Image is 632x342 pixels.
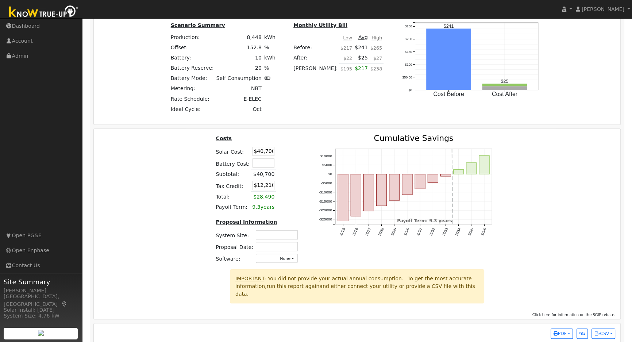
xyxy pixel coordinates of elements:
[416,227,423,236] text: 2031
[215,192,251,202] td: Total:
[215,84,263,94] td: NBT
[389,174,400,200] rect: onclick=""
[454,169,464,174] rect: onclick=""
[216,135,232,141] u: Costs
[433,91,464,97] text: Cost Before
[405,63,412,66] text: $100
[319,199,332,203] text: -$15000
[354,53,369,63] td: $25
[253,106,261,112] span: Oct
[554,331,567,336] span: PDF
[263,42,277,53] td: %
[339,53,353,63] td: $22
[263,63,277,73] td: %
[369,42,383,53] td: $265
[403,227,411,236] text: 2030
[215,169,251,180] td: Subtotal:
[251,169,276,180] td: $40,700
[365,227,372,236] text: 2027
[216,219,277,225] u: Proposal Information
[402,76,412,79] text: $50.00
[215,73,263,84] td: Self Consumption
[263,32,277,42] td: kWh
[4,306,78,314] div: Solar Install: [DATE]
[169,73,215,84] td: Battery Mode:
[5,4,82,20] img: Know True-Up
[577,328,588,339] button: Generate Report Link
[215,229,255,241] td: System Size:
[319,217,332,221] text: -$25000
[4,277,78,287] span: Site Summary
[292,53,339,63] td: After:
[591,328,615,339] button: CSV
[230,269,484,303] div: : You did not provide your actual annual consumption. To get the most accurate information, and e...
[235,276,264,281] u: IMPORTANT
[339,63,353,78] td: $195
[405,50,412,54] text: $150
[479,155,490,174] rect: onclick=""
[442,227,449,236] text: 2033
[482,86,527,90] rect: onclick=""
[169,53,215,63] td: Battery:
[328,172,332,176] text: $0
[256,254,298,263] button: None
[354,42,369,53] td: $241
[215,32,263,42] td: 8,448
[444,24,454,29] text: $241
[532,313,616,317] span: Click here for information on the SGIP rebate.
[215,53,263,63] td: 10
[369,53,383,63] td: $27
[169,94,215,104] td: Rate Schedule:
[215,202,251,212] td: Payoff Term:
[339,42,353,53] td: $217
[292,42,339,53] td: Before:
[338,174,348,221] rect: onclick=""
[215,157,251,169] td: Battery Cost:
[38,330,44,336] img: retrieve
[428,174,438,183] rect: onclick=""
[371,35,382,41] u: High
[480,227,488,236] text: 2036
[169,42,215,53] td: Offset:
[252,204,260,210] span: 9.3
[4,293,78,308] div: [GEOGRAPHIC_DATA], [GEOGRAPHIC_DATA]
[263,53,277,63] td: kWh
[467,227,475,236] text: 2035
[482,84,527,86] rect: onclick=""
[364,174,374,211] rect: onclick=""
[321,181,332,185] text: -$5000
[267,283,320,289] span: run this report again
[354,63,369,78] td: $217
[405,37,412,41] text: $200
[429,227,436,236] text: 2032
[397,218,452,223] text: Payoff Term: 9.3 years
[339,227,346,236] text: 2025
[377,174,387,206] rect: onclick=""
[415,174,425,189] rect: onclick=""
[215,42,263,53] td: 152.8
[322,163,332,167] text: $5000
[169,32,215,42] td: Production:
[441,174,451,176] rect: onclick=""
[319,190,332,194] text: -$10000
[169,63,215,73] td: Battery Reserve:
[369,63,383,78] td: $238
[169,84,215,94] td: Metering:
[582,6,624,12] span: [PERSON_NAME]
[466,162,477,174] rect: onclick=""
[4,287,78,295] div: [PERSON_NAME]
[215,180,251,192] td: Tax Credit:
[171,22,225,28] u: Scenario Summary
[374,134,454,143] text: Cumulative Savings
[551,328,573,339] button: PDF
[215,253,255,264] td: Software:
[320,154,332,158] text: $10000
[293,22,347,28] u: Monthly Utility Bill
[405,24,412,28] text: $250
[169,104,215,114] td: Ideal Cycle:
[61,301,68,307] a: Map
[251,202,276,212] td: years
[4,312,78,320] div: System Size: 4.76 kW
[215,63,263,73] td: 20
[251,192,276,202] td: $28,490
